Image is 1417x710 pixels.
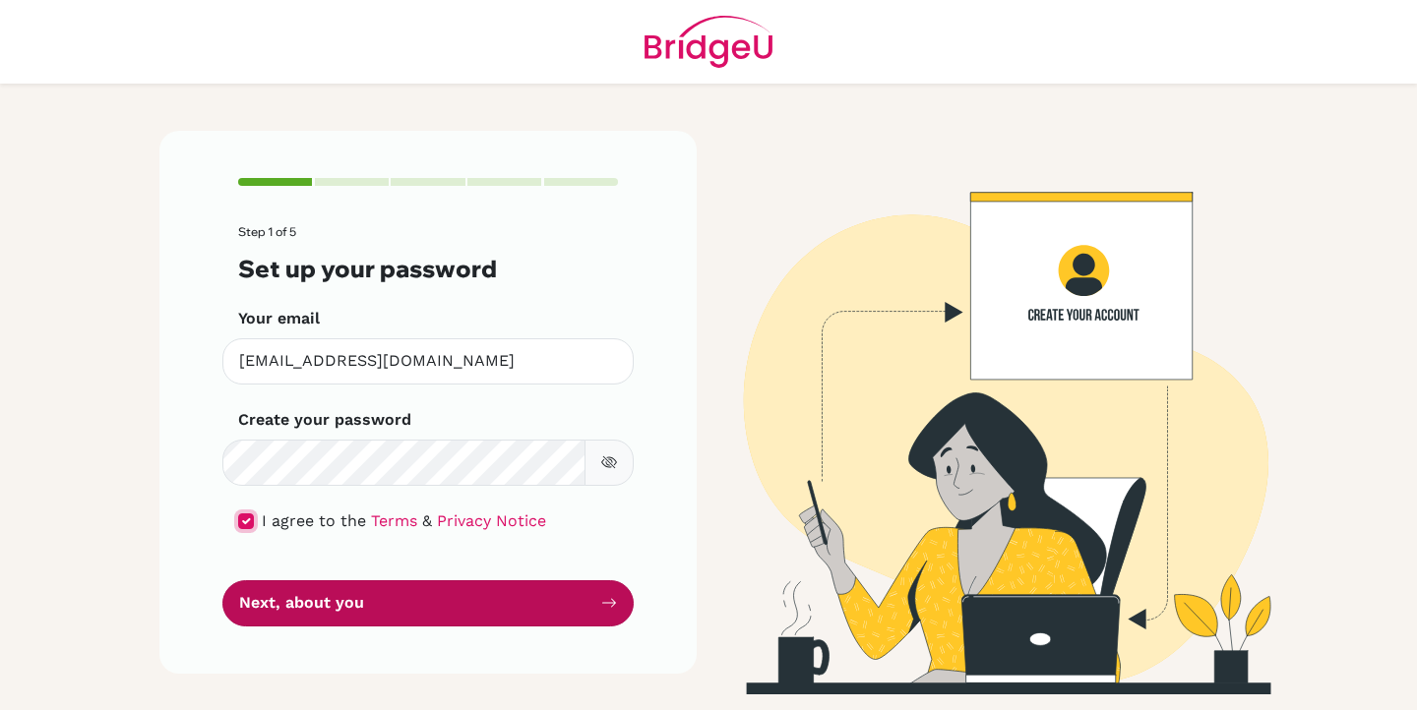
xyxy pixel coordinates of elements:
[238,224,296,239] span: Step 1 of 5
[262,511,366,530] span: I agree to the
[222,580,634,626] button: Next, about you
[371,511,417,530] a: Terms
[437,511,546,530] a: Privacy Notice
[238,255,618,283] h3: Set up your password
[238,408,411,432] label: Create your password
[238,307,320,330] label: Your email
[422,511,432,530] span: &
[222,338,634,385] input: Insert your email*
